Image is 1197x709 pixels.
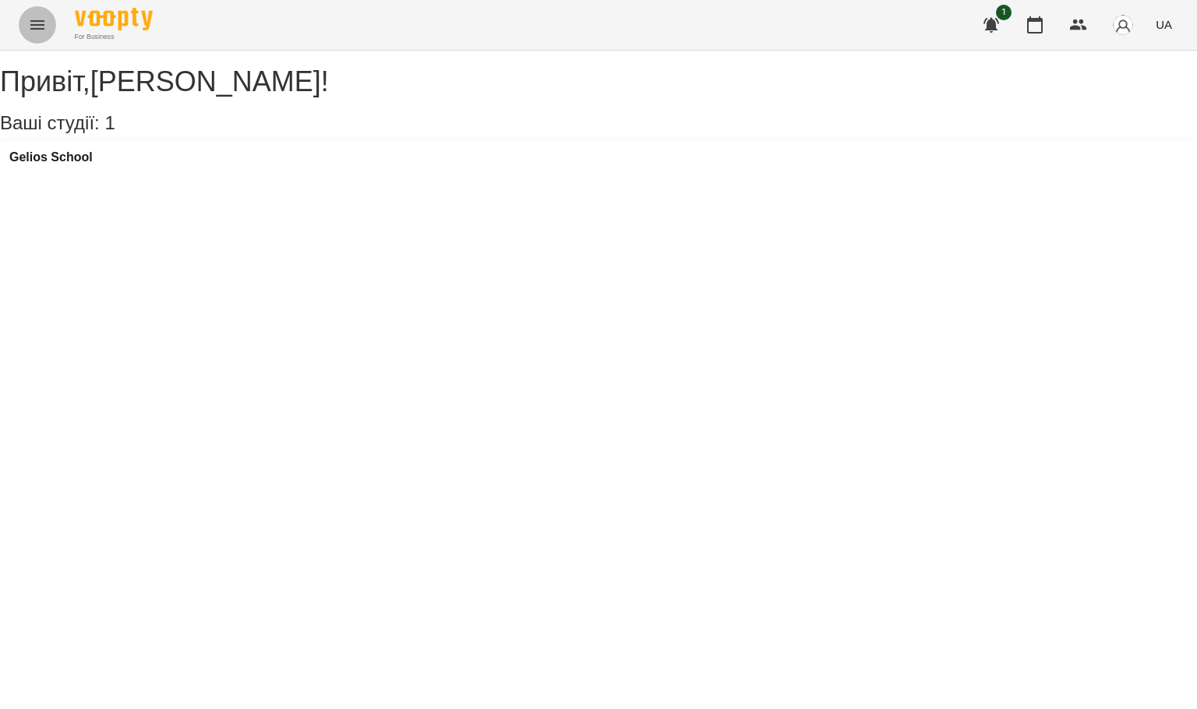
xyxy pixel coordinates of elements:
img: Voopty Logo [75,8,153,30]
span: 1 [996,5,1012,20]
img: avatar_s.png [1112,14,1134,36]
button: UA [1149,10,1178,39]
a: Gelios School [9,150,93,164]
span: UA [1156,16,1172,33]
span: For Business [75,32,153,42]
span: 1 [104,112,115,133]
button: Menu [19,6,56,44]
